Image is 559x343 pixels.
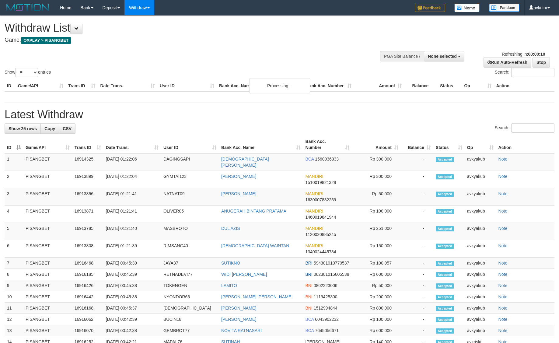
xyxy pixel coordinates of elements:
img: Feedback.jpg [415,4,445,12]
td: NYONDOR66 [161,291,219,303]
span: Copy 6043902232 to clipboard [315,317,339,322]
span: Copy 1120020885245 to clipboard [305,232,336,237]
td: 16916442 [72,291,103,303]
th: Game/API: activate to sort column ascending [23,136,72,153]
a: Stop [533,57,550,68]
span: Accepted [436,283,454,289]
a: Run Auto-Refresh [484,57,531,68]
td: 16913808 [72,240,103,258]
th: Balance [404,80,438,92]
td: 10 [5,291,23,303]
a: WIDI [PERSON_NAME] [221,272,267,277]
a: Note [498,317,508,322]
th: ID [5,80,16,92]
td: avkyakub [465,153,496,171]
td: - [401,325,433,336]
td: avkyakub [465,291,496,303]
td: 2 [5,171,23,188]
input: Search: [511,68,554,77]
td: PISANGBET [23,291,72,303]
span: BCA [305,157,314,161]
td: 16913899 [72,171,103,188]
td: 16916070 [72,325,103,336]
span: BNI [305,294,312,299]
td: 16913785 [72,223,103,240]
span: Copy 1460019841944 to clipboard [305,215,336,220]
a: Note [498,272,508,277]
div: PGA Site Balance / [380,51,424,61]
select: Showentries [15,68,38,77]
td: [DATE] 01:21:40 [103,223,161,240]
th: ID: activate to sort column descending [5,136,23,153]
td: - [401,223,433,240]
span: Copy 7645056671 to clipboard [315,328,339,333]
td: 16913871 [72,206,103,223]
th: Date Trans. [98,80,157,92]
div: Processing... [249,78,310,93]
td: Rp 800,000 [352,303,401,314]
th: Action [496,136,554,153]
a: Note [498,294,508,299]
th: Balance: activate to sort column ascending [401,136,433,153]
a: Note [498,328,508,333]
td: [DATE] 00:42:39 [103,314,161,325]
td: 9 [5,280,23,291]
span: Copy [44,126,55,131]
a: [PERSON_NAME] [221,317,256,322]
span: BRI [305,261,312,265]
span: Show 25 rows [9,126,37,131]
span: Accepted [436,306,454,311]
span: Copy 0802223006 to clipboard [314,283,337,288]
a: Note [498,157,508,161]
span: Accepted [436,272,454,277]
td: [DATE] 01:22:04 [103,171,161,188]
a: Show 25 rows [5,123,41,134]
td: 16916426 [72,280,103,291]
span: MANDIRI [305,243,323,248]
td: - [401,240,433,258]
td: Rp 251,000 [352,223,401,240]
td: DAGINGSAPI [161,153,219,171]
td: - [401,258,433,269]
img: MOTION_logo.png [5,3,51,12]
span: BCA [305,328,314,333]
td: [DATE] 00:45:37 [103,303,161,314]
td: avkyakub [465,223,496,240]
td: 3 [5,188,23,206]
span: Accepted [436,226,454,231]
td: GYMTAI123 [161,171,219,188]
a: [PERSON_NAME] [221,191,256,196]
td: Rp 100,000 [352,206,401,223]
th: Action [494,80,554,92]
span: Copy 1510019821328 to clipboard [305,180,336,185]
td: PISANGBET [23,325,72,336]
a: Copy [40,123,59,134]
td: PISANGBET [23,206,72,223]
td: avkyakub [465,314,496,325]
td: NATNAT09 [161,188,219,206]
span: MANDIRI [305,191,323,196]
td: - [401,303,433,314]
td: JAYA37 [161,258,219,269]
td: - [401,171,433,188]
td: Rp 50,000 [352,188,401,206]
td: 11 [5,303,23,314]
span: Copy 1340024445784 to clipboard [305,249,336,254]
th: Bank Acc. Name [217,80,303,92]
h4: Game: [5,37,367,43]
a: Note [498,209,508,213]
strong: 00:00:10 [528,52,545,57]
a: [DEMOGRAPHIC_DATA] WAINTAN [221,243,289,248]
td: Rp 50,000 [352,280,401,291]
td: - [401,188,433,206]
a: [PERSON_NAME] [221,306,256,310]
span: BCA [305,317,314,322]
td: Rp 300,000 [352,153,401,171]
span: Copy 1630007832259 to clipboard [305,197,336,202]
td: avkyakub [465,280,496,291]
a: DUL AZIS [221,226,240,231]
span: Accepted [436,328,454,334]
td: OLIVER05 [161,206,219,223]
a: NOVITA RATNASARI [221,328,262,333]
button: None selected [424,51,464,61]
